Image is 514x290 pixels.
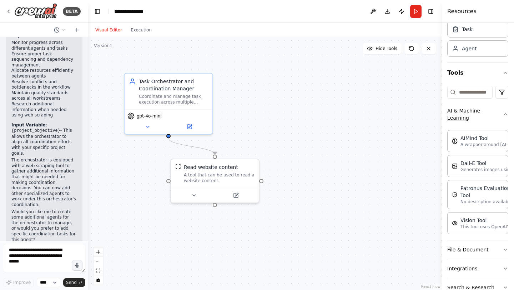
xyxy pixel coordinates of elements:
[447,7,477,16] h4: Resources
[124,73,213,135] div: Task Orchestrator and Coordination ManagerCoordinate and manage task execution across multiple ag...
[11,157,77,207] p: The orchestrator is equipped with a web scraping tool to gather additional information that might...
[452,220,458,226] img: VisionTool
[184,172,255,184] div: A tool that can be used to read a website content.
[376,46,397,51] span: Hide Tools
[426,6,436,16] button: Hide right sidebar
[462,26,473,33] div: Task
[14,3,57,19] img: Logo
[137,113,162,119] span: gpt-4o-mini
[94,266,103,275] button: fit view
[11,128,60,133] code: {project_objective}
[462,45,477,52] div: Agent
[139,78,208,92] div: Task Orchestrator and Coordination Manager
[175,164,181,169] img: ScrapeWebsiteTool
[94,257,103,266] button: zoom out
[94,247,103,257] button: zoom in
[216,191,256,200] button: Open in side panel
[447,101,508,127] button: AI & Machine Learning
[51,26,68,34] button: Switch to previous chat
[92,6,102,16] button: Hide left sidebar
[3,278,34,287] button: Improve
[11,209,77,243] p: Would you like me to create some additional agents for the orchestrator to manage, or would you p...
[94,43,112,49] div: Version 1
[460,185,512,199] div: Patronus Evaluation Tool
[63,278,85,287] button: Send
[452,192,458,197] img: PatronusEvalTool
[94,275,103,285] button: toggle interactivity
[170,159,259,203] div: ScrapeWebsiteToolRead website contentA tool that can be used to read a website content.
[452,138,458,144] img: AIMindTool
[447,240,508,259] button: File & Document
[11,79,77,90] li: Resolve conflicts and bottlenecks in the workflow
[447,63,508,83] button: Tools
[165,138,218,155] g: Edge from 84626234-a01d-462f-a8fb-6464cb813bd2 to 93c0812a-4ff6-4121-8afb-1e1b1bea1f4c
[94,247,103,285] div: React Flow controls
[363,43,402,54] button: Hide Tools
[63,7,81,16] div: BETA
[71,26,82,34] button: Start a new chat
[11,122,77,156] p: : - This allows the orchestrator to align all coordination efforts with your specific project goals.
[126,26,156,34] button: Execution
[184,164,238,171] div: Read website content
[72,260,82,271] button: Click to speak your automation idea
[139,94,208,105] div: Coordinate and manage task execution across multiple agents, ensuring proper sequencing, resource...
[447,259,508,278] button: Integrations
[169,122,210,131] button: Open in side panel
[460,199,512,205] p: No description available
[11,68,77,79] li: Allocate resources efficiently between agents
[452,163,458,169] img: DallETool
[447,127,508,240] div: AI & Machine Learning
[114,8,151,15] nav: breadcrumb
[421,285,440,289] a: React Flow attribution
[11,90,77,101] li: Maintain quality standards across all workstreams
[91,26,126,34] button: Visual Editor
[13,280,31,285] span: Improve
[66,280,77,285] span: Send
[11,122,46,127] strong: Input Variable
[11,101,77,118] li: Research additional information when needed using web scraping
[11,40,77,51] li: Monitor progress across different agents and tasks
[11,51,77,68] li: Ensure proper task sequencing and dependency management
[11,33,41,38] strong: Capabilities:
[447,18,508,62] div: Crew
